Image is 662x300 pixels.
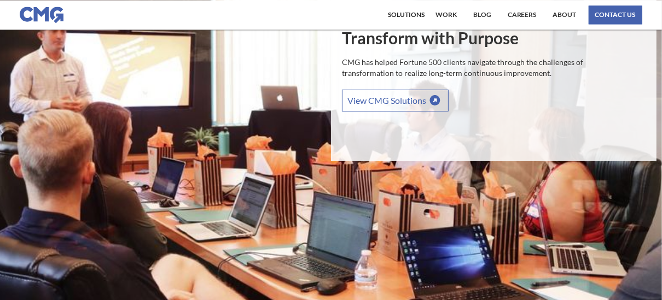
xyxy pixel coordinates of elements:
[342,57,635,79] p: CMG has helped Fortune 500 clients navigate through the challenges of transformation to realize l...
[433,5,460,24] a: work
[471,5,494,24] a: BLOG
[550,5,579,24] a: About
[342,19,519,46] h2: Transform with Purpose
[595,11,636,18] div: Contact us
[342,90,449,111] a: View CMG Solutions
[388,11,425,18] div: Solutions
[505,5,539,24] a: Careers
